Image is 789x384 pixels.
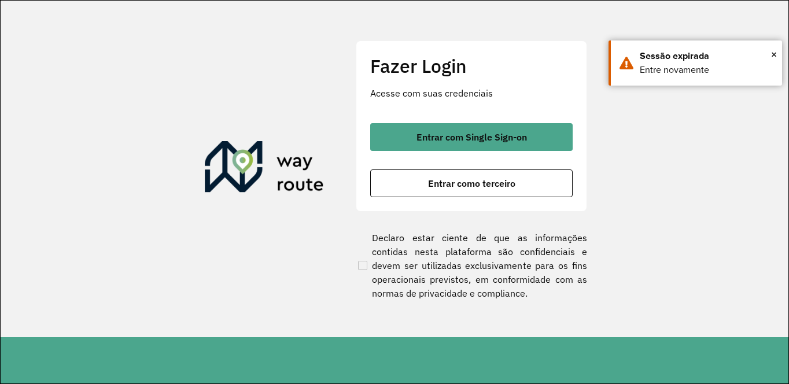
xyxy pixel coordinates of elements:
[771,46,777,63] button: Close
[370,86,573,100] p: Acesse com suas credenciais
[640,63,773,77] div: Entre novamente
[370,169,573,197] button: button
[771,46,777,63] span: ×
[640,49,773,63] div: Sessão expirada
[416,132,527,142] span: Entrar com Single Sign-on
[370,55,573,77] h2: Fazer Login
[370,123,573,151] button: button
[356,231,587,300] label: Declaro estar ciente de que as informações contidas nesta plataforma são confidenciais e devem se...
[205,141,324,197] img: Roteirizador AmbevTech
[428,179,515,188] span: Entrar como terceiro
